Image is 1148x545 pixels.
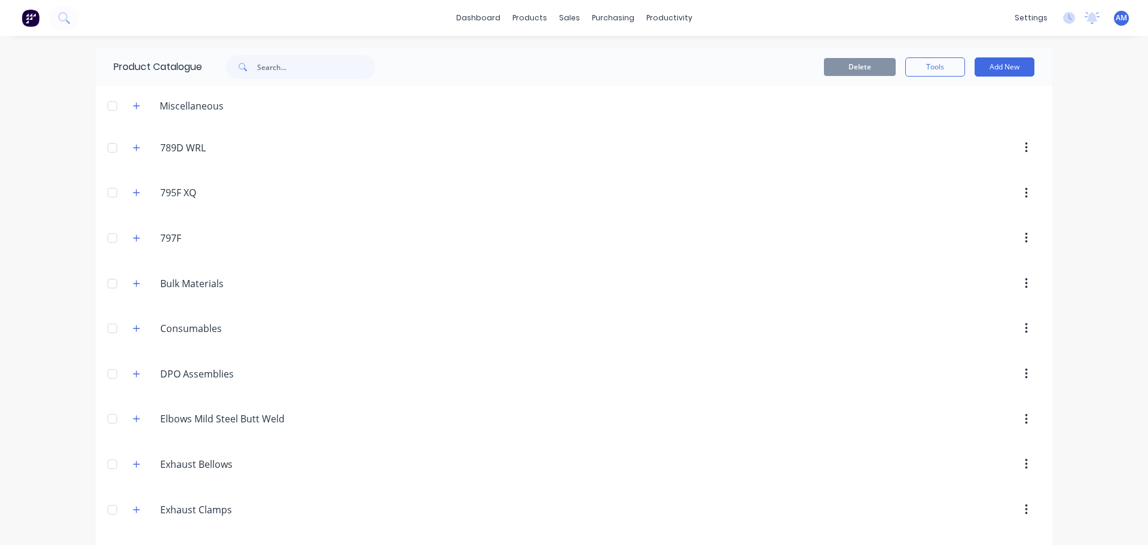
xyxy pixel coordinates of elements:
input: Enter category name [160,231,302,245]
div: productivity [640,9,698,27]
div: settings [1009,9,1054,27]
img: Factory [22,9,39,27]
div: Product Catalogue [96,48,202,86]
input: Enter category name [160,321,302,336]
input: Enter category name [160,503,302,517]
button: Add New [975,57,1034,77]
span: AM [1116,13,1127,23]
input: Enter category name [160,412,302,426]
input: Search... [257,55,375,79]
button: Tools [905,57,965,77]
div: Miscellaneous [150,99,233,113]
button: Delete [824,58,896,76]
input: Enter category name [160,457,302,471]
input: Enter category name [160,141,302,155]
input: Enter category name [160,185,302,200]
div: sales [553,9,586,27]
a: dashboard [450,9,506,27]
div: purchasing [586,9,640,27]
input: Enter category name [160,276,302,291]
input: Enter category name [160,367,302,381]
div: products [506,9,553,27]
